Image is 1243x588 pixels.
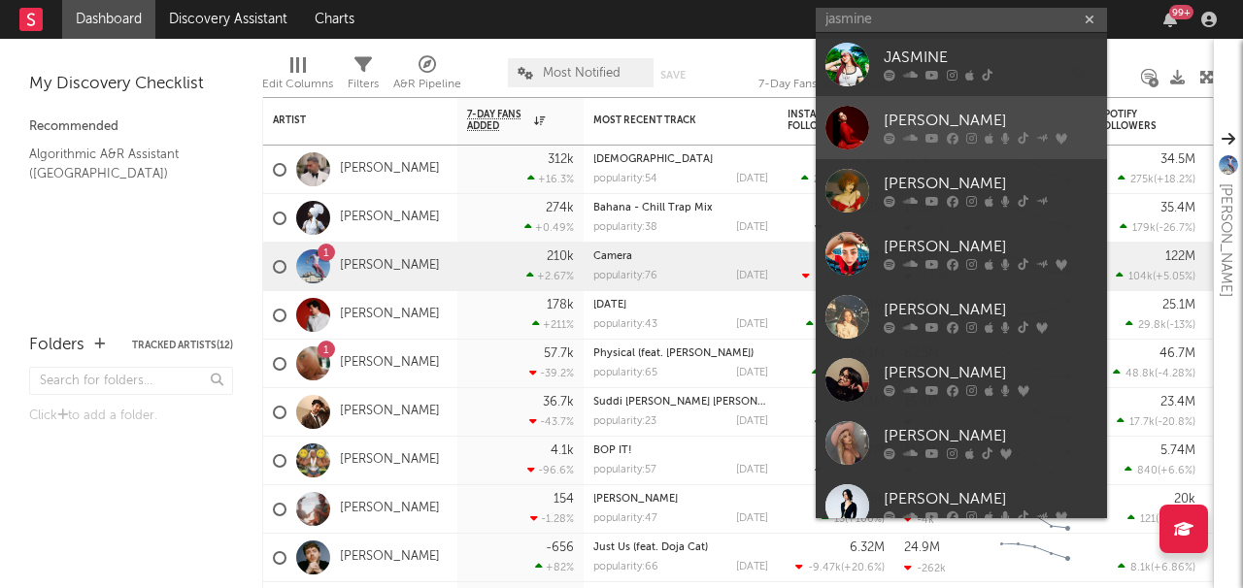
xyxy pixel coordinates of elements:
div: popularity: 38 [593,222,657,233]
div: 154 [554,493,574,506]
span: -26.7 % [1159,223,1193,234]
div: +82 % [535,561,574,573]
span: 48.8k [1125,369,1155,379]
span: -9.47k [808,563,841,573]
a: [PERSON_NAME] [816,96,1107,159]
div: +211 % [532,318,574,331]
a: Camera [593,251,632,262]
span: 8.1k [1130,563,1151,573]
div: 312k [548,153,574,166]
div: [PERSON_NAME] [884,299,1097,322]
span: -20.8 % [1158,417,1193,428]
div: [PERSON_NAME] [1214,183,1237,297]
div: [DATE] [736,319,768,330]
input: Search for folders... [29,367,233,395]
div: -4k [904,513,934,526]
a: [PERSON_NAME] [340,161,440,178]
a: Suddi [PERSON_NAME] [PERSON_NAME] (From "Rashi") (Original Motion Picture Soundtrack) [593,397,1059,408]
span: 275k [1130,175,1154,185]
div: Suddi Ellade Modala Preethi (From "Rashi") (Original Motion Picture Soundtrack) [593,397,768,408]
span: +160 % [848,514,882,525]
div: ( ) [1116,270,1195,282]
a: Just Us (feat. Doja Cat) [593,542,708,553]
a: [PERSON_NAME] [816,348,1107,411]
div: 122M [1165,250,1195,263]
div: +0.49 % [524,221,574,234]
div: 210k [547,250,574,263]
div: popularity: 23 [593,416,656,427]
a: [PERSON_NAME] [816,159,1107,222]
a: [DEMOGRAPHIC_DATA] [593,154,713,165]
div: Artist [273,114,419,126]
div: Filters [348,73,379,96]
button: 99+ [1163,12,1177,27]
div: -96.6 % [527,464,574,476]
a: BOP IT! [593,445,632,456]
div: 6.32M [850,541,885,554]
div: 35.4M [1160,202,1195,214]
span: -7.63 % [1159,514,1193,525]
a: [PERSON_NAME] [340,501,440,517]
div: [DATE] [736,513,768,524]
div: A&R Pipeline [393,73,461,96]
span: 7-Day Fans Added [467,109,529,132]
div: popularity: 47 [593,513,657,524]
div: ( ) [806,318,885,331]
div: 20k [1174,493,1195,506]
div: popularity: 65 [593,368,657,378]
div: [PERSON_NAME] [884,173,1097,196]
div: [DATE] [736,562,768,572]
a: [DATE] [593,300,626,310]
div: -43.7 % [529,415,574,428]
div: Just Us (feat. Doja Cat) [593,542,768,553]
div: 178k [547,299,574,311]
div: -656 [546,541,574,554]
div: Edit Columns [262,73,333,96]
div: 274k [546,202,574,214]
div: Sajna [593,154,768,165]
div: popularity: 57 [593,465,656,475]
div: ( ) [801,173,885,185]
button: Save [660,70,686,81]
a: Physical (feat. [PERSON_NAME]) [593,348,754,359]
a: [PERSON_NAME] [340,355,440,372]
a: [PERSON_NAME] [340,549,440,566]
div: ( ) [795,561,885,573]
div: ( ) [1117,415,1195,428]
span: 26.7k [814,175,841,185]
div: ( ) [1113,367,1195,379]
div: +16.3 % [527,173,574,185]
div: Folders [29,334,84,357]
a: [PERSON_NAME] [816,222,1107,285]
span: 29.8k [1138,320,1166,331]
a: [PERSON_NAME] [340,452,440,469]
span: 104k [1128,272,1153,282]
svg: Chart title [991,534,1079,582]
div: ( ) [815,415,885,428]
div: ( ) [812,367,885,379]
div: popularity: 76 [593,271,657,281]
div: 46.7M [1159,347,1195,360]
span: -13 % [1169,320,1193,331]
div: [DATE] [736,174,768,184]
div: 57.7k [544,347,574,360]
span: 121 [1140,514,1156,525]
div: [PERSON_NAME] [884,488,1097,511]
span: +18.2 % [1157,175,1193,185]
div: ( ) [1127,512,1195,525]
button: Tracked Artists(12) [132,341,233,350]
a: [PERSON_NAME] [340,404,440,420]
div: A&R Pipeline [393,49,461,105]
div: 7-Day Fans Added (7-Day Fans Added) [758,49,904,105]
a: [PERSON_NAME] [340,307,440,323]
input: Search for artists [816,8,1107,32]
span: 840 [1137,466,1158,476]
div: ( ) [822,512,885,525]
div: My Discovery Checklist [29,73,233,96]
div: Bahana - Chill Trap Mix [593,203,768,213]
a: [PERSON_NAME] [816,474,1107,538]
div: popularity: 54 [593,174,657,184]
div: ( ) [1125,318,1195,331]
div: 36.7k [543,396,574,408]
div: 99 + [1169,5,1193,19]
